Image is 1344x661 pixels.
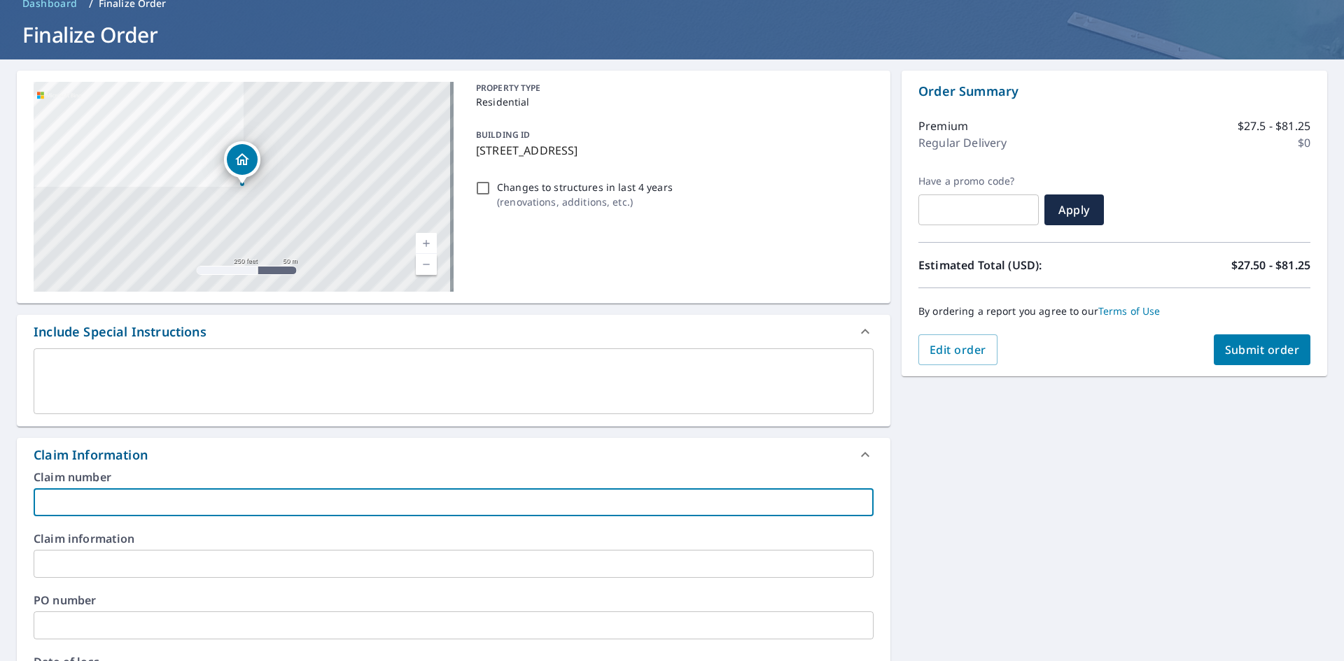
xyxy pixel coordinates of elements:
[17,20,1327,49] h1: Finalize Order
[1056,202,1093,218] span: Apply
[34,446,148,464] div: Claim Information
[1231,257,1310,273] p: $27.50 - $81.25
[476,129,530,141] p: BUILDING ID
[918,305,1310,318] p: By ordering a report you agree to our
[918,257,1114,273] p: Estimated Total (USD):
[497,180,673,194] p: Changes to structures in last 4 years
[34,322,206,341] div: Include Special Instructions
[1298,134,1310,151] p: $0
[918,334,997,365] button: Edit order
[416,233,437,254] a: Current Level 17, Zoom In
[918,118,968,134] p: Premium
[17,438,890,471] div: Claim Information
[918,82,1310,101] p: Order Summary
[416,254,437,275] a: Current Level 17, Zoom Out
[476,82,868,94] p: PROPERTY TYPE
[34,471,874,483] label: Claim number
[1238,118,1310,134] p: $27.5 - $81.25
[34,533,874,544] label: Claim information
[224,141,260,185] div: Dropped pin, building 1, Residential property, 505 W Ridge Rd Gary, IN 46408
[918,134,1007,151] p: Regular Delivery
[497,194,673,209] p: ( renovations, additions, etc. )
[1214,334,1311,365] button: Submit order
[476,94,868,109] p: Residential
[930,342,986,357] span: Edit order
[1098,304,1161,318] a: Terms of Use
[918,175,1039,187] label: Have a promo code?
[1225,342,1300,357] span: Submit order
[1044,194,1104,225] button: Apply
[34,595,874,606] label: PO number
[476,142,868,159] p: [STREET_ADDRESS]
[17,315,890,348] div: Include Special Instructions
